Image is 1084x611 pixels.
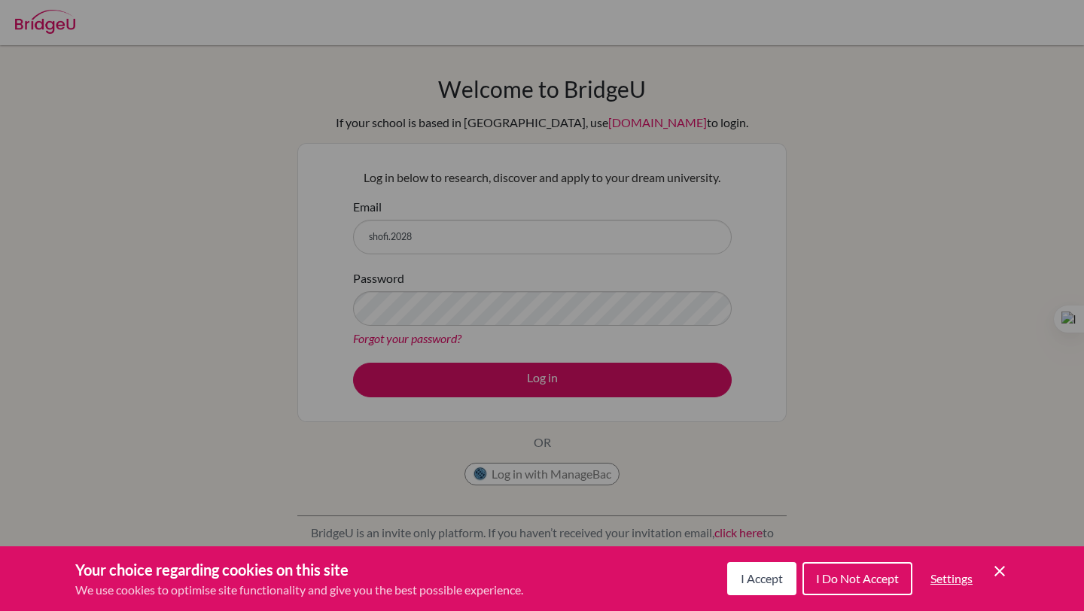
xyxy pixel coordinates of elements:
button: Save and close [991,562,1009,580]
h3: Your choice regarding cookies on this site [75,558,523,581]
button: I Accept [727,562,796,595]
button: Settings [918,564,985,594]
p: We use cookies to optimise site functionality and give you the best possible experience. [75,581,523,599]
span: I Accept [741,571,783,585]
span: I Do Not Accept [816,571,899,585]
button: I Do Not Accept [802,562,912,595]
span: Settings [930,571,973,585]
